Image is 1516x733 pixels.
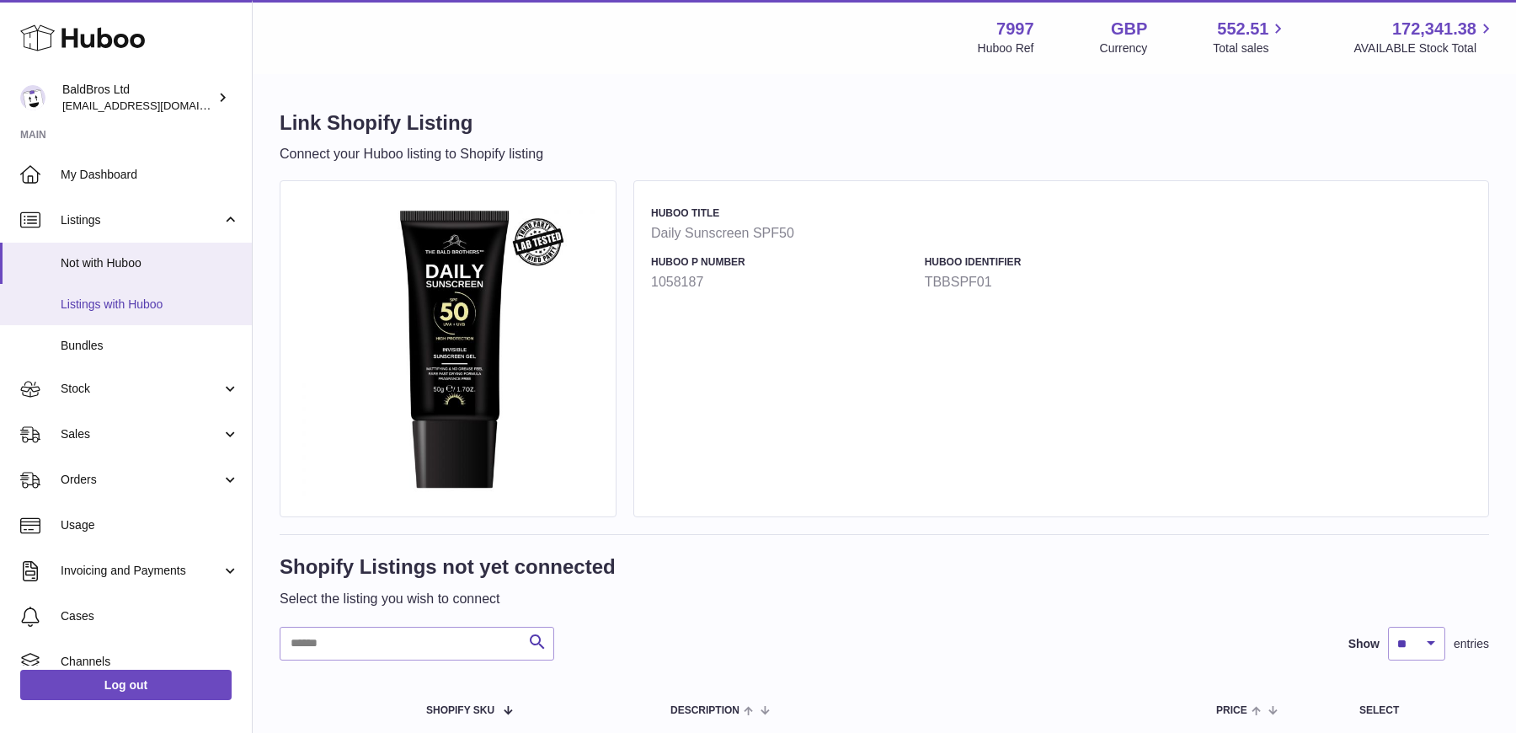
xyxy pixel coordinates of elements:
[1100,40,1148,56] div: Currency
[1217,18,1268,40] span: 552.51
[280,554,616,581] h1: Shopify Listings not yet connected
[1216,705,1247,716] span: Price
[1348,636,1380,652] label: Show
[925,273,1190,292] strong: TBBSPF01
[651,273,916,292] strong: 1058187
[61,563,222,579] span: Invoicing and Payments
[1353,18,1496,56] a: 172,341.38 AVAILABLE Stock Total
[297,198,599,500] img: Daily Sunscreen SPF50
[280,590,616,608] p: Select the listing you wish to connect
[61,517,239,533] span: Usage
[280,145,543,163] p: Connect your Huboo listing to Shopify listing
[426,705,494,716] span: Shopify SKU
[61,255,239,271] span: Not with Huboo
[651,255,916,269] h4: Huboo P number
[61,608,239,624] span: Cases
[61,167,239,183] span: My Dashboard
[61,212,222,228] span: Listings
[651,224,1463,243] strong: Daily Sunscreen SPF50
[61,338,239,354] span: Bundles
[61,654,239,670] span: Channels
[61,426,222,442] span: Sales
[62,82,214,114] div: BaldBros Ltd
[1353,40,1496,56] span: AVAILABLE Stock Total
[280,110,543,136] h1: Link Shopify Listing
[925,255,1190,269] h4: Huboo Identifier
[61,381,222,397] span: Stock
[61,297,239,313] span: Listings with Huboo
[1392,18,1476,40] span: 172,341.38
[651,206,1463,220] h4: Huboo Title
[61,472,222,488] span: Orders
[1359,705,1472,716] div: Select
[20,670,232,700] a: Log out
[978,40,1034,56] div: Huboo Ref
[1213,40,1288,56] span: Total sales
[670,705,739,716] span: Description
[20,85,45,110] img: baldbrothersblog@gmail.com
[1213,18,1288,56] a: 552.51 Total sales
[996,18,1034,40] strong: 7997
[1454,636,1489,652] span: entries
[1111,18,1147,40] strong: GBP
[62,99,248,112] span: [EMAIL_ADDRESS][DOMAIN_NAME]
